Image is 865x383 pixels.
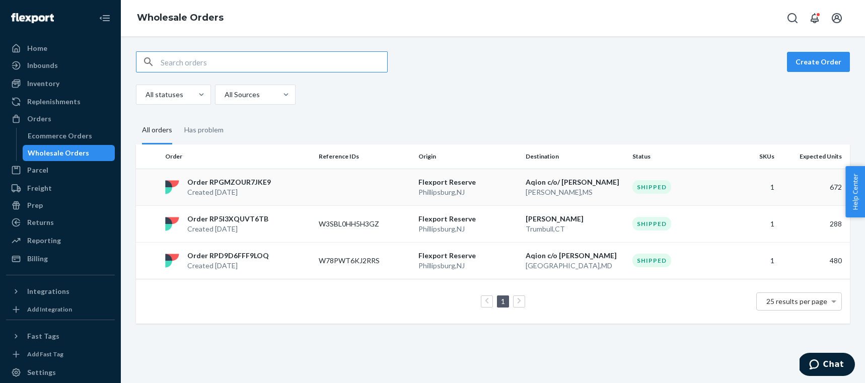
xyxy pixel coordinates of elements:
[6,180,115,196] a: Freight
[729,169,778,205] td: 1
[27,60,58,70] div: Inbounds
[778,205,850,242] td: 288
[187,177,271,187] p: Order RPGMZOUR7JKE9
[800,353,855,378] iframe: Opens a widget where you can chat to one of our agents
[6,328,115,344] button: Fast Tags
[319,256,399,266] p: W78PWT6KJ2RRS
[6,162,115,178] a: Parcel
[27,165,48,175] div: Parcel
[165,254,179,268] img: flexport logo
[526,177,625,187] p: Aqion c/o/ [PERSON_NAME]
[137,12,224,23] a: Wholesale Orders
[414,144,522,169] th: Origin
[6,75,115,92] a: Inventory
[6,111,115,127] a: Orders
[129,4,232,33] ol: breadcrumbs
[165,217,179,231] img: flexport logo
[165,180,179,194] img: flexport logo
[766,297,827,305] span: 25 results per page
[499,297,507,305] a: Page 1 is your current page
[27,114,51,124] div: Orders
[729,144,778,169] th: SKUs
[6,40,115,56] a: Home
[187,187,271,197] p: Created [DATE]
[142,117,172,144] div: All orders
[319,219,399,229] p: W3SBL0HH5H3GZ
[632,254,671,267] div: Shipped
[27,200,43,210] div: Prep
[418,214,518,224] p: Flexport Reserve
[95,8,115,28] button: Close Navigation
[522,144,629,169] th: Destination
[27,43,47,53] div: Home
[27,350,63,358] div: Add Fast Tag
[27,254,48,264] div: Billing
[787,52,850,72] button: Create Order
[27,236,61,246] div: Reporting
[6,348,115,360] a: Add Fast Tag
[729,242,778,279] td: 1
[827,8,847,28] button: Open account menu
[184,117,224,143] div: Has problem
[632,180,671,194] div: Shipped
[23,145,115,161] a: Wholesale Orders
[526,224,625,234] p: Trumbull , CT
[27,305,72,314] div: Add Integration
[27,286,69,296] div: Integrations
[6,364,115,380] a: Settings
[778,169,850,205] td: 672
[187,261,269,271] p: Created [DATE]
[145,90,146,100] input: All statuses
[6,251,115,267] a: Billing
[778,242,850,279] td: 480
[526,261,625,271] p: [GEOGRAPHIC_DATA] , MD
[418,224,518,234] p: Phillipsburg , NJ
[224,90,225,100] input: All Sources
[187,224,268,234] p: Created [DATE]
[632,217,671,231] div: Shipped
[6,303,115,316] a: Add Integration
[805,8,825,28] button: Open notifications
[845,166,865,217] button: Help Center
[315,144,415,169] th: Reference IDs
[161,52,387,72] input: Search orders
[778,144,850,169] th: Expected Units
[526,187,625,197] p: [PERSON_NAME] , MS
[6,233,115,249] a: Reporting
[6,57,115,73] a: Inbounds
[187,214,268,224] p: Order RP5I3XQUVT6TB
[28,131,92,141] div: Ecommerce Orders
[27,367,56,377] div: Settings
[418,177,518,187] p: Flexport Reserve
[27,183,52,193] div: Freight
[11,13,54,23] img: Flexport logo
[27,97,81,107] div: Replenishments
[6,197,115,213] a: Prep
[729,205,778,242] td: 1
[23,128,115,144] a: Ecommerce Orders
[782,8,803,28] button: Open Search Box
[27,217,54,227] div: Returns
[6,214,115,231] a: Returns
[526,214,625,224] p: [PERSON_NAME]
[6,283,115,299] button: Integrations
[6,94,115,110] a: Replenishments
[418,261,518,271] p: Phillipsburg , NJ
[418,251,518,261] p: Flexport Reserve
[28,148,89,158] div: Wholesale Orders
[161,144,315,169] th: Order
[628,144,729,169] th: Status
[418,187,518,197] p: Phillipsburg , NJ
[27,79,59,89] div: Inventory
[526,251,625,261] p: Aqion c/o [PERSON_NAME]
[187,251,269,261] p: Order RPD9D6FFF9LOQ
[27,331,59,341] div: Fast Tags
